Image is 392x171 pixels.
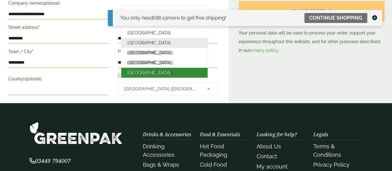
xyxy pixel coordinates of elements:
[121,48,208,58] li: [GEOGRAPHIC_DATA] ([GEOGRAPHIC_DATA])
[153,15,167,21] span: 86.13
[257,143,281,150] a: About Us
[23,76,42,81] span: (optional)
[121,38,208,48] li: [GEOGRAPHIC_DATA] ([GEOGRAPHIC_DATA])
[143,143,174,158] a: Drinking Accessories
[239,1,385,21] button: Place order
[41,1,60,6] span: (optional)
[8,23,108,34] label: Street address
[118,47,218,58] label: Postcode
[120,14,226,22] div: You only need more to get free shipping!
[257,153,277,160] a: Contact
[257,163,288,170] a: My account
[121,68,208,78] li: [GEOGRAPHIC_DATA]
[153,15,156,21] span: £
[313,143,341,158] a: Terms & Conditions
[8,74,108,85] label: County
[121,78,208,88] li: [GEOGRAPHIC_DATA]
[200,143,227,158] a: Hot Food Packaging
[304,13,367,23] a: Continue shopping
[29,157,71,164] span: 03449 794007
[313,161,350,168] a: Privacy Policy
[38,25,40,30] abbr: required
[118,82,218,95] span: Country/Region
[8,47,108,58] label: Town / City
[121,58,208,68] li: [GEOGRAPHIC_DATA] ([GEOGRAPHIC_DATA]) [GEOGRAPHIC_DATA]
[118,71,218,82] label: Country/Region
[124,82,199,95] span: United Kingdom (UK)
[250,48,278,53] a: privacy policy
[121,28,208,38] li: [GEOGRAPHIC_DATA]
[32,49,33,54] abbr: required
[29,122,122,144] img: GreenPak Supplies
[29,158,71,164] a: 03449 794007
[143,161,179,168] a: Bags & Wraps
